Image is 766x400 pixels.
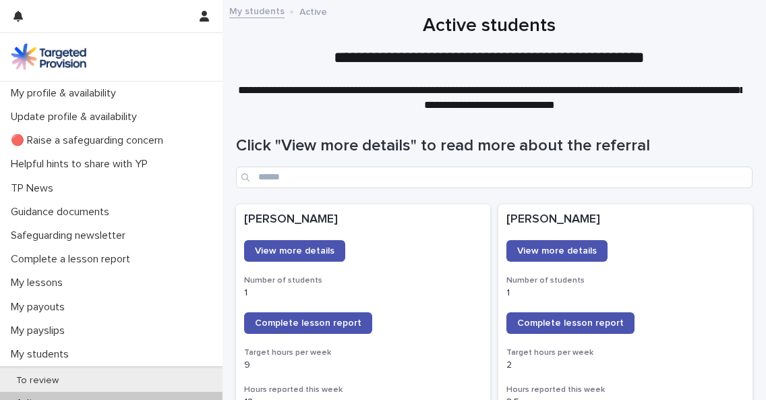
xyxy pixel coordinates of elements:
p: 9 [244,360,482,371]
p: My lessons [5,277,73,289]
input: Search [236,167,753,188]
p: My payslips [5,324,76,337]
h3: Number of students [244,275,482,286]
a: View more details [506,240,608,262]
h1: Active students [236,15,742,38]
p: Complete a lesson report [5,253,141,266]
p: Active [299,3,327,18]
img: M5nRWzHhSzIhMunXDL62 [11,43,86,70]
a: My students [229,3,285,18]
p: 2 [506,360,744,371]
p: Helpful hints to share with YP [5,158,158,171]
p: 1 [506,287,744,299]
p: Safeguarding newsletter [5,229,136,242]
p: My students [5,348,80,361]
h3: Number of students [506,275,744,286]
span: Complete lesson report [255,318,361,328]
h1: Click "View more details" to read more about the referral [236,136,753,156]
h3: Hours reported this week [244,384,482,395]
p: 1 [244,287,482,299]
span: View more details [255,246,334,256]
a: View more details [244,240,345,262]
p: TP News [5,182,64,195]
p: To review [5,375,69,387]
p: My payouts [5,301,76,314]
h3: Target hours per week [244,347,482,358]
span: View more details [517,246,597,256]
span: Complete lesson report [517,318,624,328]
p: [PERSON_NAME] [506,212,744,227]
p: Guidance documents [5,206,120,219]
h3: Target hours per week [506,347,744,358]
p: My profile & availability [5,87,127,100]
p: 🔴 Raise a safeguarding concern [5,134,174,147]
p: Update profile & availability [5,111,148,123]
a: Complete lesson report [244,312,372,334]
a: Complete lesson report [506,312,635,334]
p: [PERSON_NAME] [244,212,482,227]
h3: Hours reported this week [506,384,744,395]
